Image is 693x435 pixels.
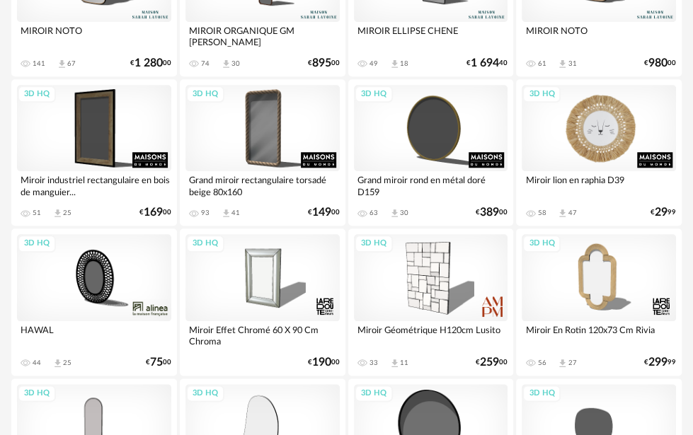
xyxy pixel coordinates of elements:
a: 3D HQ Miroir En Rotin 120x73 Cm Rivia 56 Download icon 27 €29999 [516,228,682,375]
div: Miroir En Rotin 120x73 Cm Rivia [522,321,676,349]
span: 389 [480,208,499,217]
div: 63 [370,209,378,217]
div: 74 [201,59,210,68]
div: 51 [33,209,41,217]
span: Download icon [389,208,400,219]
span: Download icon [221,208,231,219]
a: 3D HQ Miroir Géométrique H120cm Lusito 33 Download icon 11 €25900 [348,228,514,375]
span: Download icon [221,59,231,69]
div: 18 [400,59,408,68]
span: Download icon [557,59,568,69]
span: 190 [312,358,331,367]
span: 29 [655,208,668,217]
div: 93 [201,209,210,217]
div: 61 [537,59,546,68]
div: MIROIR ORGANIQUE GM [PERSON_NAME] [185,22,340,50]
span: 149 [312,208,331,217]
div: Miroir Géométrique H120cm Lusito [354,321,508,349]
div: € 00 [308,358,340,367]
span: Download icon [52,208,63,219]
span: Download icon [52,358,63,369]
span: Download icon [389,358,400,369]
span: 75 [150,358,163,367]
div: 67 [67,59,76,68]
div: € 00 [146,358,171,367]
div: 30 [400,209,408,217]
div: 3D HQ [18,235,56,253]
div: 3D HQ [522,235,561,253]
div: € 40 [466,59,508,68]
div: HAWAL [17,321,171,349]
span: 259 [480,358,499,367]
div: 58 [537,209,546,217]
span: 169 [144,208,163,217]
div: 3D HQ [186,86,224,103]
a: 3D HQ Miroir lion en raphia D39 58 Download icon 47 €2999 [516,79,682,226]
span: 299 [648,358,668,367]
div: MIROIR NOTO [17,22,171,50]
span: 1 694 [471,59,499,68]
div: 3D HQ [522,86,561,103]
div: 44 [33,359,41,367]
div: 31 [568,59,576,68]
div: 3D HQ [18,86,56,103]
span: 1 280 [134,59,163,68]
span: Download icon [57,59,67,69]
div: 3D HQ [186,385,224,402]
div: € 99 [651,208,676,217]
div: Grand miroir rond en métal doré D159 [354,171,508,199]
div: 3D HQ [355,86,393,103]
div: 141 [33,59,45,68]
a: 3D HQ HAWAL 44 Download icon 25 €7500 [11,228,177,375]
div: € 00 [139,208,171,217]
div: 33 [370,359,378,367]
div: Miroir Effet Chromé 60 X 90 Cm Chroma [185,321,340,349]
div: 49 [370,59,378,68]
div: Miroir lion en raphia D39 [522,171,676,199]
div: 3D HQ [522,385,561,402]
span: 895 [312,59,331,68]
span: Download icon [389,59,400,69]
div: 56 [537,359,546,367]
div: 25 [63,209,71,217]
div: € 00 [476,358,508,367]
div: 3D HQ [355,385,393,402]
span: Download icon [557,208,568,219]
div: 3D HQ [186,235,224,253]
div: 3D HQ [355,235,393,253]
div: € 00 [308,59,340,68]
span: 980 [648,59,668,68]
a: 3D HQ Grand miroir rectangulaire torsadé beige 80x160 93 Download icon 41 €14900 [180,79,345,226]
div: € 00 [308,208,340,217]
div: MIROIR NOTO [522,22,676,50]
div: Grand miroir rectangulaire torsadé beige 80x160 [185,171,340,199]
div: 41 [231,209,240,217]
div: 47 [568,209,576,217]
div: 25 [63,359,71,367]
span: Download icon [557,358,568,369]
div: 30 [231,59,240,68]
a: 3D HQ Miroir Effet Chromé 60 X 90 Cm Chroma €19000 [180,228,345,375]
div: 11 [400,359,408,367]
div: Miroir industriel rectangulaire en bois de manguier... [17,171,171,199]
div: 3D HQ [18,385,56,402]
div: € 00 [644,59,676,68]
div: 27 [568,359,576,367]
a: 3D HQ Grand miroir rond en métal doré D159 63 Download icon 30 €38900 [348,79,514,226]
div: € 00 [130,59,171,68]
div: € 99 [644,358,676,367]
div: MIROIR ELLIPSE CHENE [354,22,508,50]
div: € 00 [476,208,508,217]
a: 3D HQ Miroir industriel rectangulaire en bois de manguier... 51 Download icon 25 €16900 [11,79,177,226]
